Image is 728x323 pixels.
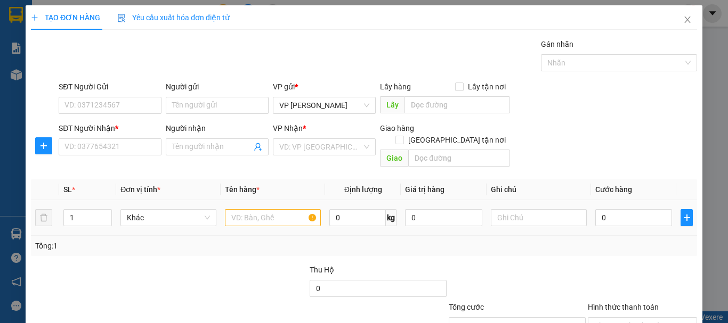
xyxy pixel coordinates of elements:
div: VP gửi [273,81,376,93]
span: plus [36,142,52,150]
span: Giao [380,150,408,167]
span: [GEOGRAPHIC_DATA] tận nơi [403,134,509,146]
span: Giá trị hàng [405,185,444,194]
th: Ghi chú [487,179,591,200]
button: plus [681,209,693,226]
div: Người gửi [166,81,269,93]
span: user-add [254,143,262,151]
span: Gửi: [9,10,26,21]
label: Hình thức thanh toán [588,303,659,311]
div: SĐT Người Nhận [59,122,161,134]
span: kg [386,209,397,226]
span: Lấy tận nơi [463,81,509,93]
span: Yêu cầu xuất hóa đơn điện tử [117,13,230,22]
label: Gán nhãn [541,40,573,48]
div: Tổng: 1 [35,240,282,252]
div: VP [PERSON_NAME] [9,9,94,35]
span: Định lượng [344,185,382,194]
div: 40.000 [100,69,189,84]
span: Giao hàng [380,124,414,132]
span: VP Thành Thái [279,97,369,113]
input: Dọc đường [408,150,509,167]
span: Lấy hàng [380,82,411,91]
button: Close [673,5,702,35]
span: SL [63,185,72,194]
span: plus [681,213,692,222]
div: Người nhận [166,122,269,134]
button: plus [35,137,52,154]
span: close [683,15,692,24]
div: SĐT Người Gửi [59,81,161,93]
input: Ghi Chú [491,209,587,226]
div: QUỐC HÙNG [102,35,188,47]
div: CƯƠNG [9,35,94,47]
div: 0903848889 [9,47,94,62]
span: Lấy [380,96,405,113]
span: Đơn vị tính [120,185,160,194]
span: VP Nhận [273,124,303,132]
span: Khác [127,210,210,226]
img: icon [117,14,126,22]
span: Tổng cước [449,303,484,311]
span: Thu Hộ [309,266,334,274]
button: delete [35,209,52,226]
input: Dọc đường [405,96,509,113]
div: 0963377789 [102,47,188,62]
span: plus [31,14,38,21]
input: 0 [405,209,482,226]
div: BX [PERSON_NAME] [102,9,188,35]
span: Cước hàng [595,185,632,194]
span: CC : [100,71,115,82]
span: Nhận: [102,10,127,21]
input: VD: Bàn, Ghế [225,209,321,226]
span: TẠO ĐƠN HÀNG [31,13,100,22]
span: Tên hàng [225,185,260,194]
